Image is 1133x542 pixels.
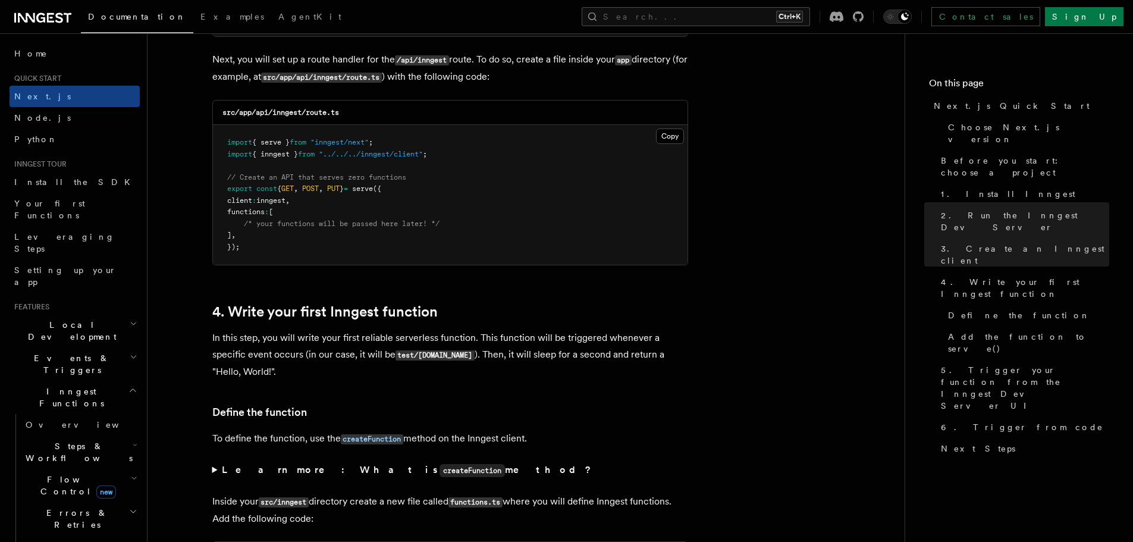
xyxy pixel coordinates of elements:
[10,386,128,409] span: Inngest Functions
[88,12,186,21] span: Documentation
[936,416,1109,438] a: 6. Trigger from code
[883,10,912,24] button: Toggle dark mode
[212,303,438,320] a: 4. Write your first Inngest function
[941,443,1015,455] span: Next Steps
[943,326,1109,359] a: Add the function to serve()
[373,184,381,193] span: ({
[931,7,1040,26] a: Contact sales
[212,430,688,447] p: To define the function, use the method on the Inngest client.
[256,196,285,205] span: inngest
[10,86,140,107] a: Next.js
[227,173,406,181] span: // Create an API that serves zero functions
[298,150,315,158] span: from
[259,497,309,507] code: src/inngest
[10,381,140,414] button: Inngest Functions
[10,352,130,376] span: Events & Triggers
[200,12,264,21] span: Examples
[341,433,403,444] a: createFunction
[81,4,193,33] a: Documentation
[352,184,373,193] span: serve
[227,243,240,251] span: });
[96,485,116,499] span: new
[261,73,382,83] code: src/app/api/inngest/route.ts
[212,493,688,527] p: Inside your directory create a new file called where you will define Inngest functions. Add the f...
[14,48,48,59] span: Home
[21,469,140,502] button: Flow Controlnew
[212,404,307,421] a: Define the function
[212,330,688,380] p: In this step, you will write your first reliable serverless function. This function will be trigg...
[252,150,298,158] span: { inngest }
[319,150,423,158] span: "../../../inngest/client"
[943,305,1109,326] a: Define the function
[278,12,341,21] span: AgentKit
[615,55,632,65] code: app
[327,184,340,193] span: PUT
[929,95,1109,117] a: Next.js Quick Start
[14,232,115,253] span: Leveraging Steps
[10,347,140,381] button: Events & Triggers
[310,138,369,146] span: "inngest/next"
[14,113,71,123] span: Node.js
[941,188,1075,200] span: 1. Install Inngest
[14,134,58,144] span: Python
[302,184,319,193] span: POST
[776,11,803,23] kbd: Ctrl+K
[244,220,440,228] span: /* your functions will be passed here later! */
[21,502,140,535] button: Errors & Retries
[252,196,256,205] span: :
[294,184,298,193] span: ,
[10,302,49,312] span: Features
[656,129,684,144] button: Copy
[936,205,1109,238] a: 2. Run the Inngest Dev Server
[21,440,133,464] span: Steps & Workflows
[10,259,140,293] a: Setting up your app
[269,208,273,216] span: [
[10,43,140,64] a: Home
[227,150,252,158] span: import
[222,464,594,475] strong: Learn more: What is method?
[10,171,140,193] a: Install the SDK
[14,199,85,220] span: Your first Functions
[222,108,339,117] code: src/app/api/inngest/route.ts
[212,462,688,479] summary: Learn more: What iscreateFunctionmethod?
[941,209,1109,233] span: 2. Run the Inngest Dev Server
[948,309,1090,321] span: Define the function
[21,474,131,497] span: Flow Control
[941,364,1109,412] span: 5. Trigger your function from the Inngest Dev Server UI
[941,155,1109,178] span: Before you start: choose a project
[10,107,140,129] a: Node.js
[227,208,265,216] span: functions
[10,129,140,150] a: Python
[277,184,281,193] span: {
[10,319,130,343] span: Local Development
[10,314,140,347] button: Local Development
[285,196,290,205] span: ,
[212,51,688,86] p: Next, you will set up a route handler for the route. To do so, create a file inside your director...
[271,4,349,32] a: AgentKit
[227,184,252,193] span: export
[344,184,348,193] span: =
[936,438,1109,459] a: Next Steps
[193,4,271,32] a: Examples
[10,74,61,83] span: Quick start
[281,184,294,193] span: GET
[948,331,1109,355] span: Add the function to serve()
[14,92,71,101] span: Next.js
[941,421,1103,433] span: 6. Trigger from code
[21,436,140,469] button: Steps & Workflows
[10,193,140,226] a: Your first Functions
[341,434,403,444] code: createFunction
[265,208,269,216] span: :
[319,184,323,193] span: ,
[256,184,277,193] span: const
[423,150,427,158] span: ;
[934,100,1090,112] span: Next.js Quick Start
[10,226,140,259] a: Leveraging Steps
[948,121,1109,145] span: Choose Next.js version
[936,150,1109,183] a: Before you start: choose a project
[14,265,117,287] span: Setting up your app
[929,76,1109,95] h4: On this page
[231,231,236,239] span: ,
[21,414,140,436] a: Overview
[448,497,503,507] code: functions.ts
